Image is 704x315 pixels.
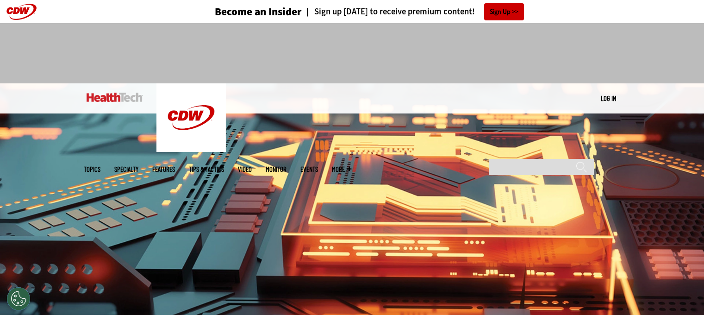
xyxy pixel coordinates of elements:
[7,287,30,310] div: Cookies Settings
[601,94,616,103] div: User menu
[114,166,138,173] span: Specialty
[266,166,287,173] a: MonITor
[7,287,30,310] button: Open Preferences
[156,83,226,152] img: Home
[184,32,521,74] iframe: advertisement
[332,166,351,173] span: More
[189,166,224,173] a: Tips & Tactics
[215,6,302,17] h3: Become an Insider
[300,166,318,173] a: Events
[238,166,252,173] a: Video
[484,3,524,20] a: Sign Up
[180,6,302,17] a: Become an Insider
[302,7,475,16] a: Sign up [DATE] to receive premium content!
[156,145,226,154] a: CDW
[87,93,143,102] img: Home
[601,94,616,102] a: Log in
[84,166,100,173] span: Topics
[152,166,175,173] a: Features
